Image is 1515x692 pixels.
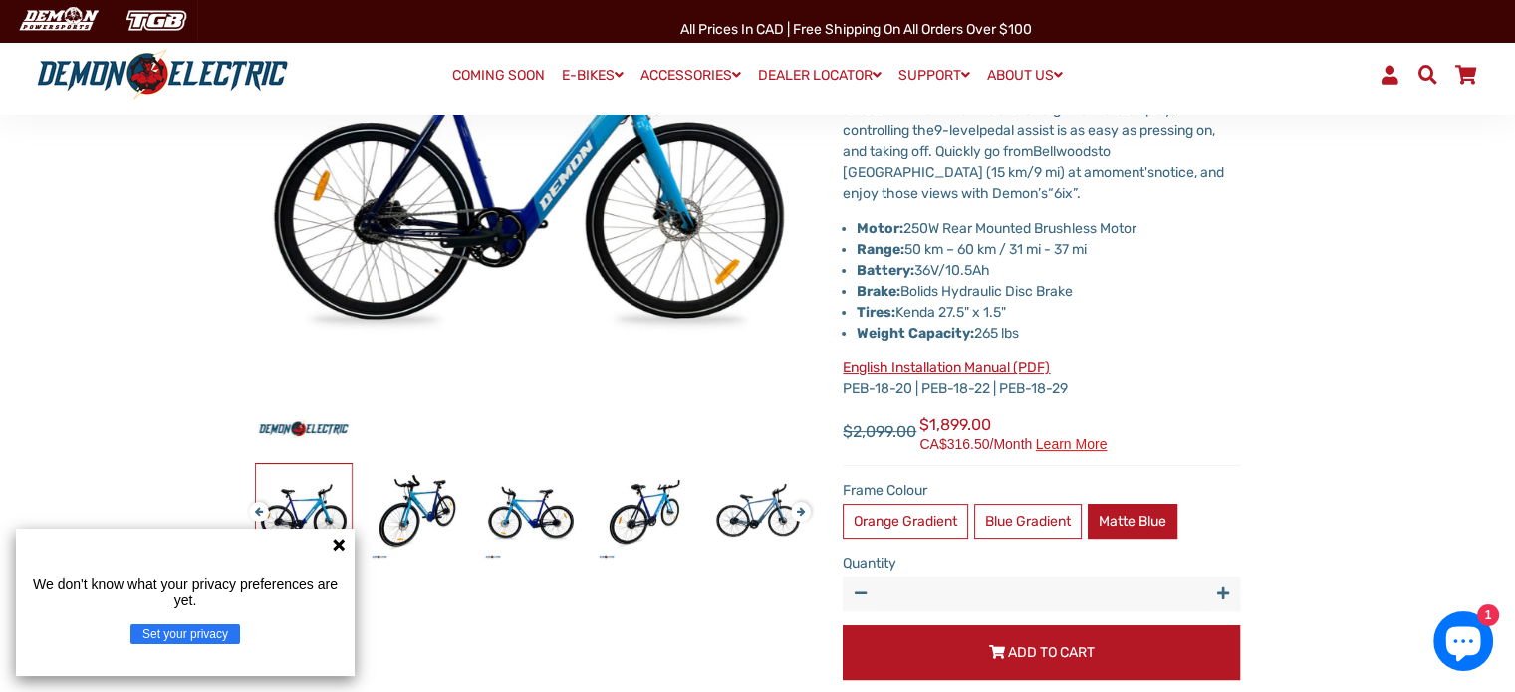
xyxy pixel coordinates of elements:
[555,61,631,90] a: E-BIKES
[1038,185,1041,202] span: ’
[1073,185,1077,202] span: ”
[857,218,1240,239] li: 250W Rear Mounted Brushless Motor
[597,464,692,560] img: 6ix City eBike - Demon Electric
[370,464,465,560] img: 6ix City eBike - Demon Electric
[680,21,1032,38] span: All Prices in CAD | Free shipping on all orders over $100
[751,61,888,90] a: DEALER LOCATOR
[857,304,895,321] strong: Tires:
[1092,164,1154,181] span: moment's
[256,464,352,560] img: 6ix City eBike - Demon Electric
[843,480,1240,501] label: Frame Colour
[843,357,1240,399] p: PEB-18-20 | PEB-18-22 | PEB-18-29
[1008,644,1095,661] span: Add to Cart
[843,122,1215,160] span: pedal assist is as easy as pressing on, and taking off. Quickly go from
[445,62,552,90] a: COMING SOON
[1041,185,1048,202] span: s
[857,323,1240,344] li: 265 lbs
[116,4,197,37] img: TGB Canada
[857,239,1240,260] li: 50 km – 60 km / 31 mi - 37 mi
[1205,577,1240,611] button: Increase item quantity by one
[843,577,878,611] button: Reduce item quantity by one
[1077,185,1081,202] span: .
[1054,185,1073,202] span: 6ix
[857,220,903,237] strong: Motor:
[857,260,1240,281] li: 36V/10.5Ah
[857,262,914,279] strong: Battery:
[10,4,106,37] img: Demon Electric
[843,625,1240,680] button: Add to Cart
[934,122,979,139] span: 9-level
[1088,504,1177,539] label: Matte Blue
[710,464,806,560] img: 6ix City eBike
[1427,611,1499,676] inbox-online-store-chat: Shopify online store chat
[974,504,1082,539] label: Blue Gradient
[30,49,295,101] img: Demon Electric logo
[843,420,916,444] span: $2,099.00
[791,492,803,515] button: Next
[891,61,977,90] a: SUPPORT
[483,464,579,560] img: 6ix City eBike - Demon Electric
[843,359,1050,376] a: English Installation Manual (PDF)
[1033,143,1098,160] span: Bellwoods
[843,577,1240,611] input: quantity
[857,283,900,300] strong: Brake:
[130,624,240,644] button: Set your privacy
[843,504,968,539] label: Orange Gradient
[857,281,1240,302] li: Bolids Hydraulic Disc Brake
[24,577,347,608] p: We don't know what your privacy preferences are yet.
[980,61,1070,90] a: ABOUT US
[919,413,1107,451] span: $1,899.00
[633,61,748,90] a: ACCESSORIES
[249,492,261,515] button: Previous
[857,302,1240,323] li: Kenda 27.5" x 1.5"
[857,325,974,342] strong: Weight Capacity:
[857,241,904,258] strong: Range:
[1048,185,1054,202] span: “
[843,553,1240,574] label: Quantity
